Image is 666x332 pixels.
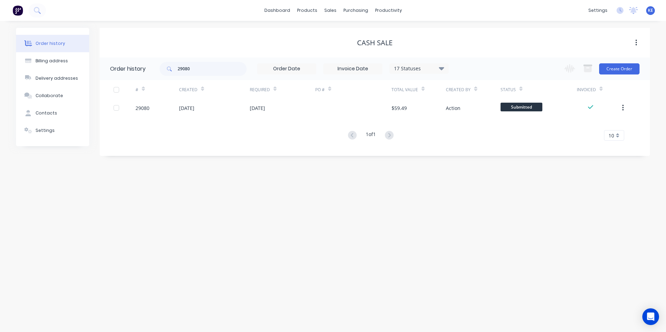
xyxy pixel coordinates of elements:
[390,65,448,72] div: 17 Statuses
[16,52,89,70] button: Billing address
[446,87,471,93] div: Created By
[392,80,446,99] div: Total Value
[110,65,146,73] div: Order history
[315,87,325,93] div: PO #
[179,87,198,93] div: Created
[392,104,407,112] div: $59.49
[609,132,614,139] span: 10
[16,87,89,104] button: Collaborate
[179,104,194,112] div: [DATE]
[16,104,89,122] button: Contacts
[16,70,89,87] button: Delivery addresses
[501,103,542,111] span: Submitted
[250,80,315,99] div: Required
[642,308,659,325] div: Open Intercom Messenger
[294,5,321,16] div: products
[257,64,316,74] input: Order Date
[577,80,620,99] div: Invoiced
[372,5,405,16] div: productivity
[585,5,611,16] div: settings
[250,87,270,93] div: Required
[135,104,149,112] div: 29080
[446,104,460,112] div: Action
[135,87,138,93] div: #
[648,7,653,14] span: KE
[577,87,596,93] div: Invoiced
[36,127,55,134] div: Settings
[392,87,418,93] div: Total Value
[36,58,68,64] div: Billing address
[13,5,23,16] img: Factory
[599,63,640,74] button: Create Order
[36,40,65,47] div: Order history
[501,87,516,93] div: Status
[135,80,179,99] div: #
[324,64,382,74] input: Invoice Date
[501,80,577,99] div: Status
[446,80,500,99] div: Created By
[321,5,340,16] div: sales
[366,131,376,141] div: 1 of 1
[36,110,57,116] div: Contacts
[315,80,392,99] div: PO #
[261,5,294,16] a: dashboard
[340,5,372,16] div: purchasing
[16,35,89,52] button: Order history
[178,62,247,76] input: Search...
[36,75,78,81] div: Delivery addresses
[250,104,265,112] div: [DATE]
[36,93,63,99] div: Collaborate
[16,122,89,139] button: Settings
[179,80,250,99] div: Created
[357,39,393,47] div: CASH SALE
